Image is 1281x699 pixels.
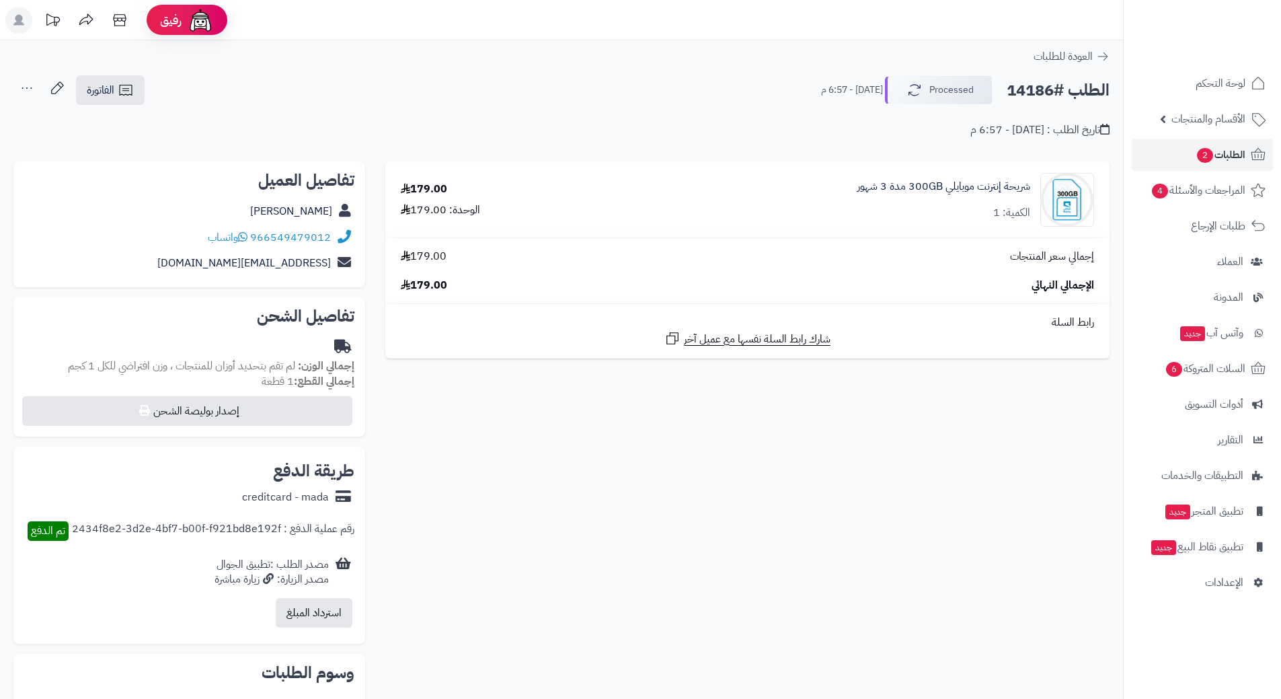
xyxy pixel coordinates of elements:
[821,83,883,97] small: [DATE] - 6:57 م
[1132,424,1273,456] a: التقارير
[885,76,993,104] button: Processed
[1191,217,1245,235] span: طلبات الإرجاع
[24,308,354,324] h2: تفاصيل الشحن
[1132,388,1273,420] a: أدوات التسويق
[401,203,480,218] div: الوحدة: 179.00
[1214,288,1243,307] span: المدونة
[72,521,354,541] div: رقم عملية الدفع : 2434f8e2-3d2e-4bf7-b00f-f921bd8e192f
[1152,184,1168,198] span: 4
[1179,324,1243,342] span: وآتس آب
[1034,48,1093,65] span: العودة للطلبات
[31,523,65,539] span: تم الدفع
[1197,148,1213,163] span: 2
[1132,246,1273,278] a: العملاء
[1032,278,1094,293] span: الإجمالي النهائي
[294,373,354,390] strong: إجمالي القطع:
[215,557,329,588] div: مصدر الطلب :تطبيق الجوال
[262,373,354,390] small: 1 قطعة
[401,278,447,293] span: 179.00
[1034,48,1110,65] a: العودة للطلبات
[1132,67,1273,100] a: لوحة التحكم
[401,182,447,197] div: 179.00
[1041,173,1093,227] img: EC3FB749-DA9E-40D1-930B-5E6DB60526A2-90x90.jpeg
[1132,174,1273,207] a: المراجعات والأسئلة4
[1132,353,1273,385] a: السلات المتروكة6
[1151,540,1176,555] span: جديد
[250,203,332,219] a: [PERSON_NAME]
[684,332,830,347] span: شارك رابط السلة نفسها مع عميل آخر
[1132,139,1273,171] a: الطلبات2
[1171,110,1245,128] span: الأقسام والمنتجات
[1132,495,1273,527] a: تطبيق المتجرجديد
[1217,252,1243,271] span: العملاء
[993,205,1030,221] div: الكمية: 1
[24,665,354,681] h2: وسوم الطلبات
[1185,395,1243,414] span: أدوات التسويق
[273,463,354,479] h2: طريقة الدفع
[36,7,69,37] a: تحديثات المنصة
[87,82,114,98] span: الفاتورة
[1161,466,1243,485] span: التطبيقات والخدمات
[242,490,329,505] div: creditcard - mada
[1150,538,1243,556] span: تطبيق نقاط البيع
[1166,362,1182,377] span: 6
[160,12,182,28] span: رفيق
[208,229,247,246] a: واتساب
[157,255,331,271] a: [EMAIL_ADDRESS][DOMAIN_NAME]
[1132,281,1273,314] a: المدونة
[215,572,329,587] div: مصدر الزيارة: زيارة مباشرة
[1132,317,1273,349] a: وآتس آبجديد
[1180,326,1205,341] span: جديد
[857,179,1030,194] a: شريحة إنترنت موبايلي 300GB مدة 3 شهور
[1196,145,1245,164] span: الطلبات
[76,75,145,105] a: الفاتورة
[1007,77,1110,104] h2: الطلب #14186
[1164,502,1243,521] span: تطبيق المتجر
[298,358,354,374] strong: إجمالي الوزن:
[1151,181,1245,200] span: المراجعات والأسئلة
[1132,210,1273,242] a: طلبات الإرجاع
[1196,74,1245,93] span: لوحة التحكم
[250,229,331,246] a: 966549479012
[664,330,830,347] a: شارك رابط السلة نفسها مع عميل آخر
[1132,531,1273,563] a: تطبيق نقاط البيعجديد
[22,396,352,426] button: إصدار بوليصة الشحن
[1010,249,1094,264] span: إجمالي سعر المنتجات
[401,249,447,264] span: 179.00
[1205,573,1243,592] span: الإعدادات
[68,358,295,374] span: لم تقم بتحديد أوزان للمنتجات ، وزن افتراضي للكل 1 كجم
[1165,505,1190,519] span: جديد
[970,122,1110,138] div: تاريخ الطلب : [DATE] - 6:57 م
[276,598,352,628] button: استرداد المبلغ
[187,7,214,34] img: ai-face.png
[1132,566,1273,599] a: الإعدادات
[1165,359,1245,378] span: السلات المتروكة
[1132,459,1273,492] a: التطبيقات والخدمات
[1190,36,1268,65] img: logo-2.png
[24,172,354,188] h2: تفاصيل العميل
[1218,431,1243,449] span: التقارير
[391,315,1104,330] div: رابط السلة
